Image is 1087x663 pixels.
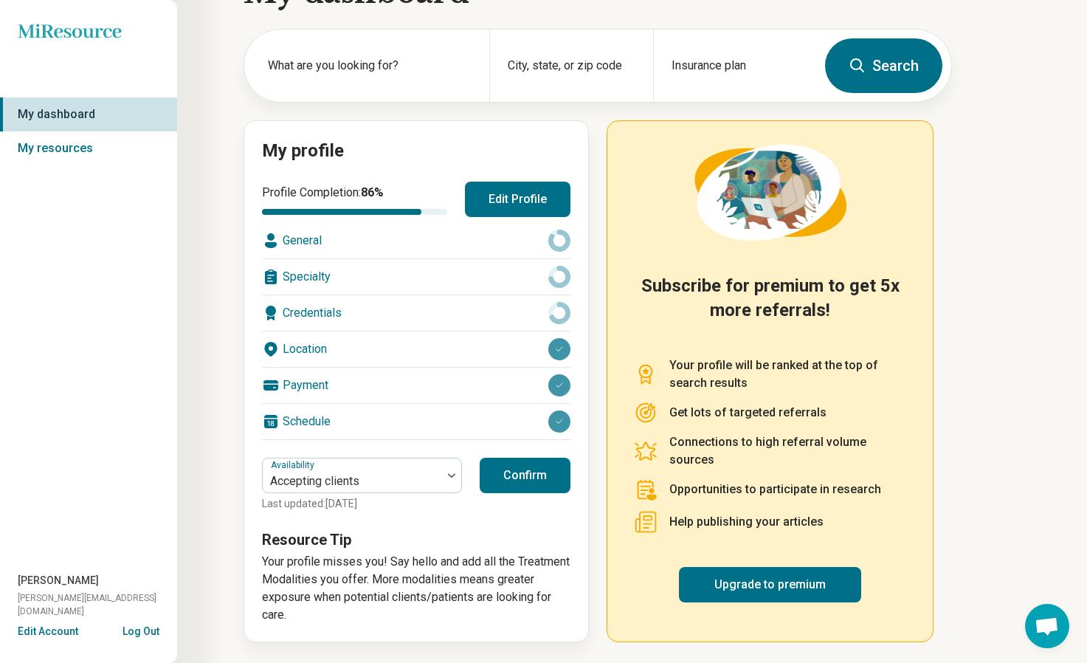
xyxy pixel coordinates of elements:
div: Profile Completion: [262,184,447,215]
label: What are you looking for? [268,57,472,75]
div: Specialty [262,259,570,295]
h2: My profile [262,139,570,164]
p: Your profile misses you! Say hello and add all the Treatment Modalities you offer. More modalitie... [262,553,570,624]
p: Opportunities to participate in research [669,481,881,498]
label: Availability [271,460,317,470]
p: Help publishing your articles [669,513,824,531]
div: Location [262,331,570,367]
span: [PERSON_NAME] [18,573,99,588]
h3: Resource Tip [262,529,570,550]
a: Open chat [1025,604,1069,648]
button: Confirm [480,458,570,493]
p: Your profile will be ranked at the top of search results [669,357,906,392]
div: General [262,223,570,258]
div: Schedule [262,404,570,439]
button: Search [825,38,942,93]
button: Log Out [122,624,159,636]
p: Last updated: [DATE] [262,496,462,512]
span: [PERSON_NAME][EMAIL_ADDRESS][DOMAIN_NAME] [18,591,177,618]
span: 86 % [361,185,384,199]
div: Payment [262,368,570,403]
div: Credentials [262,295,570,331]
a: Upgrade to premium [679,567,861,602]
h2: Subscribe for premium to get 5x more referrals! [634,274,906,339]
p: Connections to high referral volume sources [669,433,906,469]
button: Edit Profile [465,182,570,217]
p: Get lots of targeted referrals [669,404,827,422]
button: Edit Account [18,624,78,639]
